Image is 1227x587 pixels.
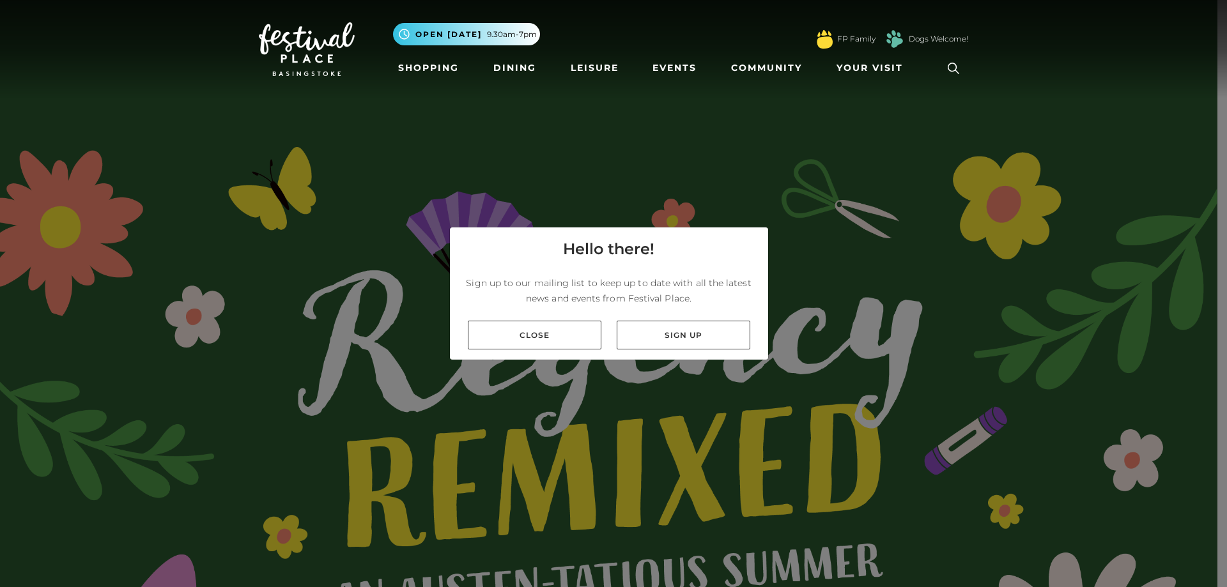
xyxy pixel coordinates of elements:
p: Sign up to our mailing list to keep up to date with all the latest news and events from Festival ... [460,275,758,306]
span: Your Visit [837,61,903,75]
a: Community [726,56,807,80]
a: Sign up [617,321,750,349]
h4: Hello there! [563,238,654,261]
a: Events [647,56,702,80]
span: Open [DATE] [415,29,482,40]
button: Open [DATE] 9.30am-7pm [393,23,540,45]
a: Leisure [566,56,624,80]
a: Shopping [393,56,464,80]
span: 9.30am-7pm [487,29,537,40]
a: Your Visit [831,56,914,80]
a: Dining [488,56,541,80]
a: Close [468,321,601,349]
a: Dogs Welcome! [909,33,968,45]
a: FP Family [837,33,876,45]
img: Festival Place Logo [259,22,355,76]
